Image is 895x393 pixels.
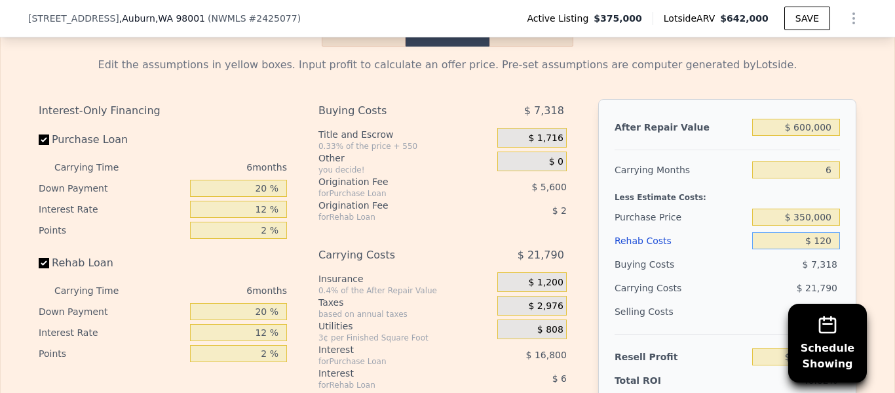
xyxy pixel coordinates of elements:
[318,188,465,199] div: for Purchase Loan
[528,133,563,144] span: $ 1,716
[318,152,492,165] div: Other
[803,259,837,270] span: $ 7,318
[526,350,567,360] span: $ 16,800
[318,309,492,320] div: based on annual taxes
[249,13,297,24] span: # 2425077
[39,99,287,123] div: Interest-Only Financing
[318,243,465,267] div: Carrying Costs
[54,157,140,178] div: Carrying Time
[39,199,185,220] div: Interest Rate
[318,367,465,380] div: Interest
[318,356,465,367] div: for Purchase Loan
[119,12,205,25] span: , Auburn
[527,12,594,25] span: Active Listing
[549,156,563,168] span: $ 0
[28,12,119,25] span: [STREET_ADDRESS]
[39,134,49,145] input: Purchase Loan
[528,277,563,289] span: $ 1,200
[54,280,140,301] div: Carrying Time
[318,380,465,390] div: for Rehab Loan
[39,322,185,343] div: Interest Rate
[318,272,492,285] div: Insurance
[318,296,492,309] div: Taxes
[615,182,840,205] div: Less Estimate Costs:
[615,115,747,139] div: After Repair Value
[615,300,747,323] div: Selling Costs
[318,141,492,152] div: 0.33% of the price + 550
[615,374,696,387] div: Total ROI
[39,301,185,322] div: Down Payment
[208,12,301,25] div: ( )
[211,13,246,24] span: NWMLS
[318,99,465,123] div: Buying Costs
[39,57,856,73] div: Edit the assumptions in yellow boxes. Input profit to calculate an offer price. Pre-set assumptio...
[39,128,185,152] label: Purchase Loan
[39,220,185,241] div: Points
[155,13,205,24] span: , WA 98001
[720,13,769,24] span: $642,000
[39,258,49,268] input: Rehab Loan
[318,165,492,175] div: you decide!
[145,157,287,178] div: 6 months
[615,276,696,300] div: Carrying Costs
[318,212,465,222] div: for Rehab Loan
[784,7,830,30] button: SAVE
[518,243,564,267] span: $ 21,790
[524,99,564,123] span: $ 7,318
[841,5,867,31] button: Show Options
[39,251,185,275] label: Rehab Loan
[797,283,837,293] span: $ 21,790
[318,320,492,333] div: Utilities
[39,178,185,199] div: Down Payment
[552,373,567,384] span: $ 6
[318,285,492,296] div: 0.4% of the After Repair Value
[318,128,492,141] div: Title and Escrow
[318,175,465,188] div: Origination Fee
[318,199,465,212] div: Origination Fee
[615,205,747,229] div: Purchase Price
[531,182,566,192] span: $ 5,600
[594,12,642,25] span: $375,000
[145,280,287,301] div: 6 months
[615,253,747,276] div: Buying Costs
[615,345,747,369] div: Resell Profit
[615,158,747,182] div: Carrying Months
[537,324,563,336] span: $ 808
[318,333,492,343] div: 3¢ per Finished Square Foot
[788,304,867,383] button: ScheduleShowing
[552,205,567,216] span: $ 2
[615,229,747,253] div: Rehab Costs
[528,300,563,312] span: $ 2,976
[39,343,185,364] div: Points
[318,343,465,356] div: Interest
[664,12,720,25] span: Lotside ARV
